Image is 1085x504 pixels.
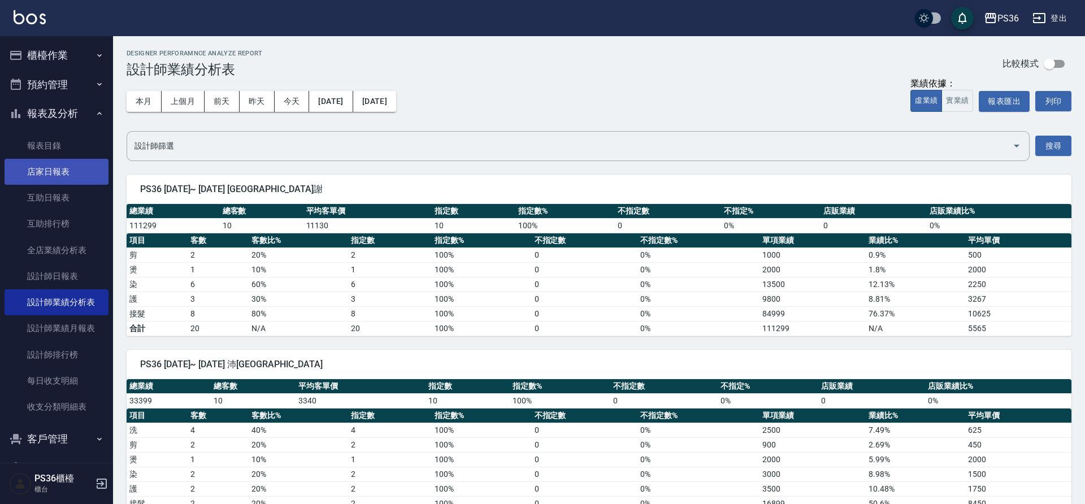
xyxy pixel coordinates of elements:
td: 染 [127,467,188,481]
td: 100 % [432,423,531,437]
a: 收支分類明細表 [5,394,108,420]
td: 0 % [637,262,759,277]
td: 0 [532,423,638,437]
td: 0 % [637,481,759,496]
td: 6 [188,277,249,292]
a: 設計師業績分析表 [5,289,108,315]
td: 2000 [965,262,1071,277]
td: 0 [532,437,638,452]
td: 0 [821,218,927,233]
td: 7.49 % [866,423,965,437]
td: 8 [188,306,249,321]
td: 10625 [965,306,1071,321]
th: 店販業績 [821,204,927,219]
td: 8.98 % [866,467,965,481]
td: 20 % [249,467,348,481]
td: N/A [249,321,348,336]
td: 0.9 % [866,247,965,262]
td: 20 % [249,247,348,262]
td: 76.37 % [866,306,965,321]
td: 450 [965,437,1071,452]
td: 100 % [432,292,531,306]
td: 0 [818,393,926,408]
th: 不指定數 [610,379,718,394]
td: 0 [532,277,638,292]
td: 100 % [432,306,531,321]
td: 80 % [249,306,348,321]
td: 0 % [637,292,759,306]
th: 不指定% [718,379,818,394]
td: 10 [220,218,303,233]
td: 0 [532,481,638,496]
td: 0 [532,467,638,481]
th: 客數 [188,233,249,248]
span: PS36 [DATE]~ [DATE] [GEOGRAPHIC_DATA]謝 [140,184,1058,195]
td: 40 % [249,423,348,437]
h5: PS36櫃檯 [34,473,92,484]
button: 登出 [1028,8,1071,29]
a: 報表目錄 [5,133,108,159]
td: 100 % [432,277,531,292]
td: 0 % [637,306,759,321]
input: 選擇設計師 [132,136,1008,156]
td: 燙 [127,452,188,467]
th: 平均客單價 [303,204,432,219]
td: 2 [188,467,249,481]
td: 合計 [127,321,188,336]
button: [DATE] [309,91,353,112]
h2: Designer Perforamnce Analyze Report [127,50,263,57]
th: 指定數 [348,409,432,423]
th: 不指定數 [615,204,721,219]
th: 指定數% [515,204,615,219]
a: 每日收支明細 [5,368,108,394]
td: 0 % [718,393,818,408]
button: 實業績 [941,90,973,112]
td: 0 [532,452,638,467]
td: 0 [532,292,638,306]
td: 111299 [759,321,866,336]
td: 100 % [510,393,610,408]
button: 報表及分析 [5,99,108,128]
button: 昨天 [240,91,275,112]
a: 設計師業績月報表 [5,315,108,341]
td: 20 % [249,481,348,496]
td: 2 [348,467,432,481]
th: 總客數 [211,379,295,394]
table: a dense table [127,204,1071,233]
td: 11130 [303,218,432,233]
td: 2500 [759,423,866,437]
td: 0 % [925,393,1071,408]
td: 10 % [249,262,348,277]
td: 1750 [965,481,1071,496]
td: 0 [532,306,638,321]
td: 1500 [965,467,1071,481]
td: 2 [188,437,249,452]
a: 店家日報表 [5,159,108,185]
th: 平均客單價 [296,379,426,394]
td: 0 % [637,452,759,467]
td: 5565 [965,321,1071,336]
th: 業績比% [866,409,965,423]
td: 0 % [637,467,759,481]
td: 護 [127,481,188,496]
th: 指定數% [510,379,610,394]
td: 2000 [759,452,866,467]
button: 今天 [275,91,310,112]
td: 9800 [759,292,866,306]
td: 10 [432,218,515,233]
td: 2.69 % [866,437,965,452]
th: 不指定數% [637,409,759,423]
button: [DATE] [353,91,396,112]
th: 指定數 [426,379,510,394]
div: PS36 [997,11,1019,25]
td: 30 % [249,292,348,306]
a: 互助排行榜 [5,211,108,237]
button: 客戶管理 [5,424,108,454]
td: 0 % [637,437,759,452]
th: 指定數 [348,233,432,248]
th: 業績比% [866,233,965,248]
th: 平均單價 [965,409,1071,423]
td: 20 % [249,437,348,452]
td: 2 [188,481,249,496]
td: 3 [348,292,432,306]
